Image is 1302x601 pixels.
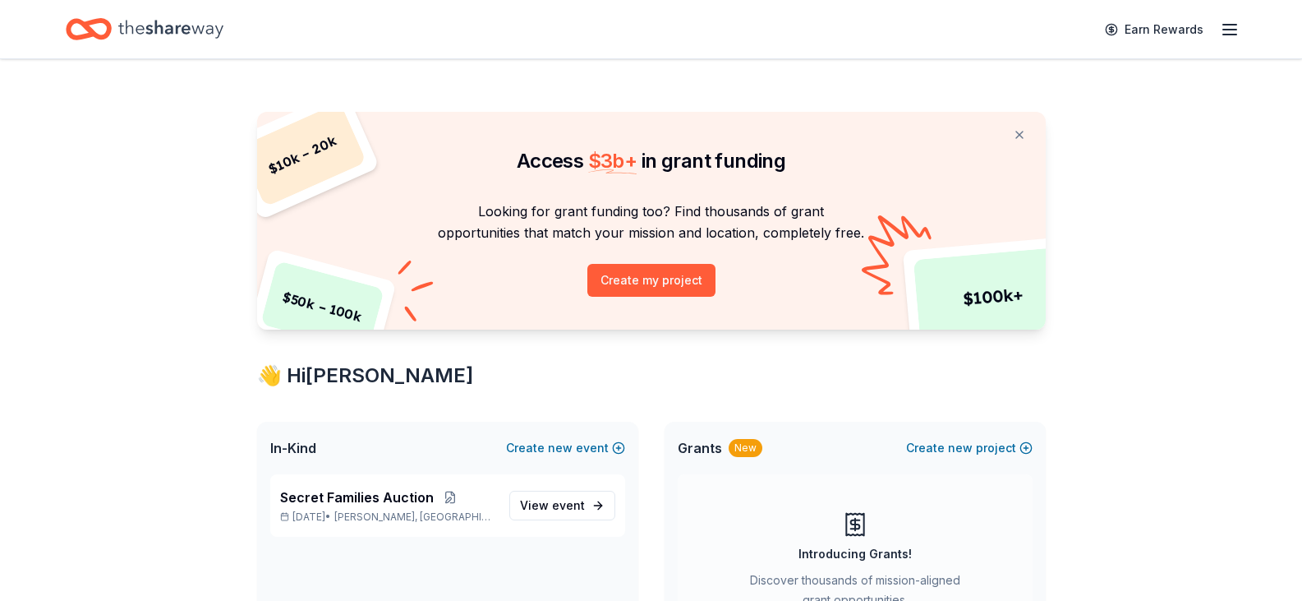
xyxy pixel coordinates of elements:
[334,511,495,524] span: [PERSON_NAME], [GEOGRAPHIC_DATA]
[798,544,912,564] div: Introducing Grants!
[509,491,615,520] a: View event
[948,438,973,458] span: new
[552,498,585,512] span: event
[238,102,366,207] div: $ 10k – 20k
[906,438,1033,458] button: Createnewproject
[729,439,762,457] div: New
[280,511,496,524] p: [DATE] •
[1095,15,1213,44] a: Earn Rewards
[587,264,715,297] button: Create my project
[66,10,223,49] a: Home
[520,496,585,515] span: View
[548,438,573,458] span: new
[257,363,1046,389] div: 👋 Hi [PERSON_NAME]
[277,201,1026,244] p: Looking for grant funding too? Find thousands of grant opportunities that match your mission and ...
[517,149,785,173] span: Access in grant funding
[588,149,637,173] span: $ 3b +
[678,438,722,458] span: Grants
[280,488,434,507] span: Secret Families Auction
[506,438,625,458] button: Createnewevent
[270,438,316,458] span: In-Kind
